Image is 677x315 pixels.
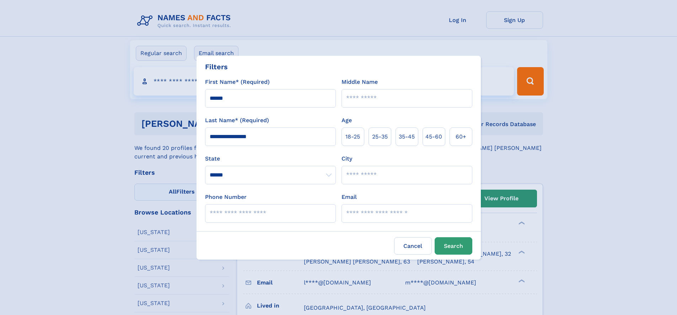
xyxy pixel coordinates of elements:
span: 45‑60 [425,132,442,141]
div: Filters [205,61,228,72]
label: First Name* (Required) [205,78,270,86]
span: 25‑35 [372,132,388,141]
label: Phone Number [205,193,247,201]
span: 35‑45 [399,132,415,141]
label: State [205,154,336,163]
button: Search [435,237,472,255]
label: Middle Name [342,78,378,86]
label: Email [342,193,357,201]
label: Age [342,116,352,125]
span: 18‑25 [345,132,360,141]
span: 60+ [456,132,466,141]
label: Last Name* (Required) [205,116,269,125]
label: Cancel [394,237,432,255]
label: City [342,154,352,163]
